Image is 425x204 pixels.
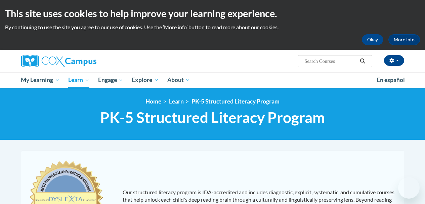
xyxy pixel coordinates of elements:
span: En español [377,76,405,83]
button: Search [357,57,368,65]
a: En español [372,73,409,87]
a: PK-5 Structured Literacy Program [192,98,280,105]
p: By continuing to use the site you agree to our use of cookies. Use the ‘More info’ button to read... [5,24,420,31]
a: Explore [127,72,163,88]
span: Engage [98,76,123,84]
a: Learn [169,98,184,105]
img: Cox Campus [21,55,96,67]
a: Engage [94,72,128,88]
a: More Info [388,34,420,45]
div: Main menu [16,72,409,88]
iframe: Button to launch messaging window [398,177,420,199]
span: Explore [132,76,159,84]
span: About [167,76,190,84]
span: Learn [68,76,89,84]
a: Home [145,98,161,105]
button: Okay [362,34,383,45]
button: Account Settings [384,55,404,66]
h2: This site uses cookies to help improve your learning experience. [5,7,420,20]
a: My Learning [17,72,64,88]
a: Learn [64,72,94,88]
span: PK-5 Structured Literacy Program [100,109,325,126]
input: Search Courses [304,57,357,65]
a: Cox Campus [21,55,142,67]
a: About [163,72,195,88]
span: My Learning [21,76,59,84]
